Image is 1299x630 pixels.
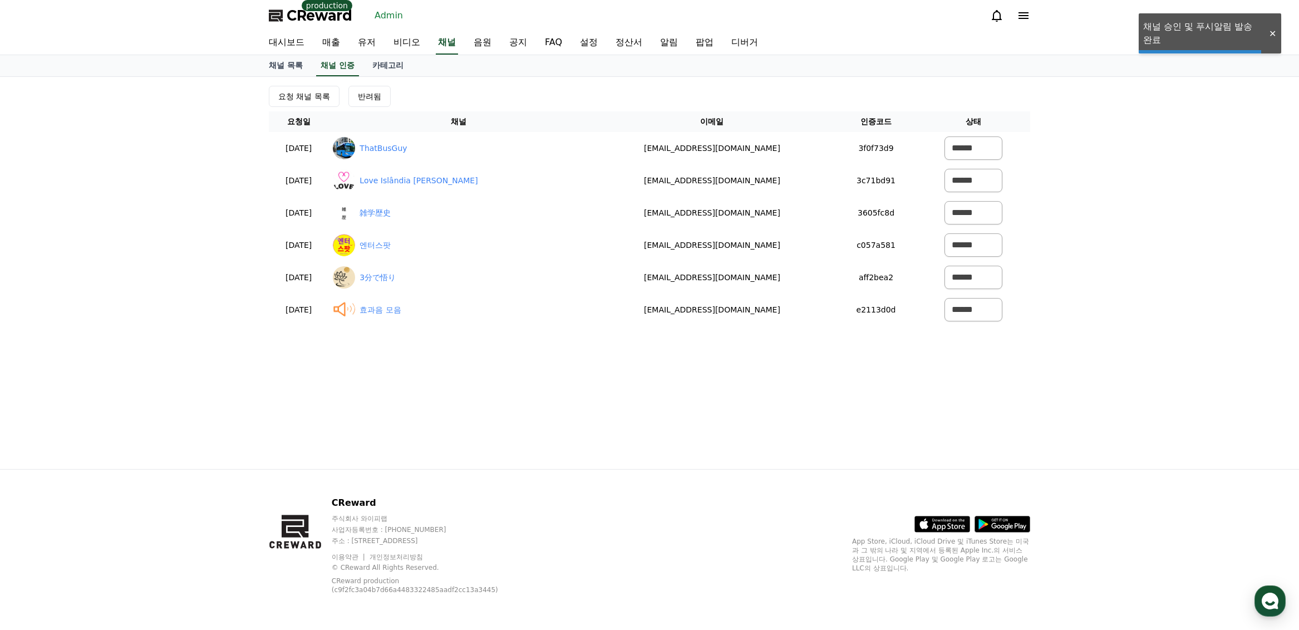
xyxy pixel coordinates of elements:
[332,577,510,594] p: CReward production (c9f2fc3a04b7d66a4483322485aadf2cc13a3445)
[333,169,355,192] img: Love Islândia Cortes
[273,207,324,219] p: [DATE]
[313,31,349,55] a: 매출
[722,31,767,55] a: 디버거
[835,294,917,326] td: e2113d0d
[278,91,330,102] div: 요청 채널 목록
[589,111,835,132] th: 이메일
[102,370,115,379] span: 대화
[360,304,401,316] a: 효과음 모음
[571,31,607,55] a: 설정
[835,164,917,197] td: 3c71bd91
[589,229,835,261] td: [EMAIL_ADDRESS][DOMAIN_NAME]
[651,31,687,55] a: 알림
[436,31,458,55] a: 채널
[835,111,917,132] th: 인증코드
[835,229,917,261] td: c057a581
[333,234,355,256] img: 엔터스팟
[358,91,381,102] div: 반려됨
[360,207,391,219] a: 雑学歴史
[835,132,917,164] td: 3f0f73d9
[332,536,527,545] p: 주소 : [STREET_ADDRESS]
[269,7,352,25] a: CReward
[273,175,324,187] p: [DATE]
[687,31,722,55] a: 팝업
[73,353,144,381] a: 대화
[332,563,527,572] p: © CReward All Rights Reserved.
[589,164,835,197] td: [EMAIL_ADDRESS][DOMAIN_NAME]
[536,31,571,55] a: FAQ
[273,143,324,154] p: [DATE]
[328,111,589,132] th: 채널
[287,7,352,25] span: CReward
[260,31,313,55] a: 대시보드
[385,31,429,55] a: 비디오
[269,111,328,132] th: 요청일
[360,143,407,154] a: ThatBusGuy
[852,537,1030,573] p: App Store, iCloud, iCloud Drive 및 iTunes Store는 미국과 그 밖의 나라 및 지역에서 등록된 Apple Inc.의 서비스 상표입니다. Goo...
[35,370,42,379] span: 홈
[332,496,527,510] p: CReward
[333,137,355,159] img: ThatBusGuy
[607,31,651,55] a: 정산서
[360,175,478,187] a: Love Islândia [PERSON_NAME]
[3,353,73,381] a: 홈
[835,261,917,294] td: aff2bea2
[589,132,835,164] td: [EMAIL_ADDRESS][DOMAIN_NAME]
[333,266,355,289] img: 3分で悟り
[917,111,1030,132] th: 상태
[500,31,536,55] a: 공지
[360,240,391,251] a: 엔터스팟
[144,353,214,381] a: 설정
[370,553,423,561] a: 개인정보처리방침
[360,272,396,284] a: 3分で悟り
[589,197,835,229] td: [EMAIL_ADDRESS][DOMAIN_NAME]
[333,202,355,224] img: 雑学歴史
[589,294,835,326] td: [EMAIL_ADDRESS][DOMAIN_NAME]
[348,86,391,107] button: 반려됨
[363,55,412,76] a: 카테고리
[316,55,359,76] a: 채널 인증
[269,86,339,107] button: 요청 채널 목록
[332,525,527,534] p: 사업자등록번호 : [PHONE_NUMBER]
[332,514,527,523] p: 주식회사 와이피랩
[349,31,385,55] a: 유저
[370,7,407,25] a: Admin
[589,261,835,294] td: [EMAIL_ADDRESS][DOMAIN_NAME]
[273,240,324,251] p: [DATE]
[273,304,324,316] p: [DATE]
[172,370,185,379] span: 설정
[835,197,917,229] td: 3605fc8d
[332,553,367,561] a: 이용약관
[260,55,312,76] a: 채널 목록
[333,299,355,321] img: 효과음 모음
[465,31,500,55] a: 음원
[273,272,324,284] p: [DATE]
